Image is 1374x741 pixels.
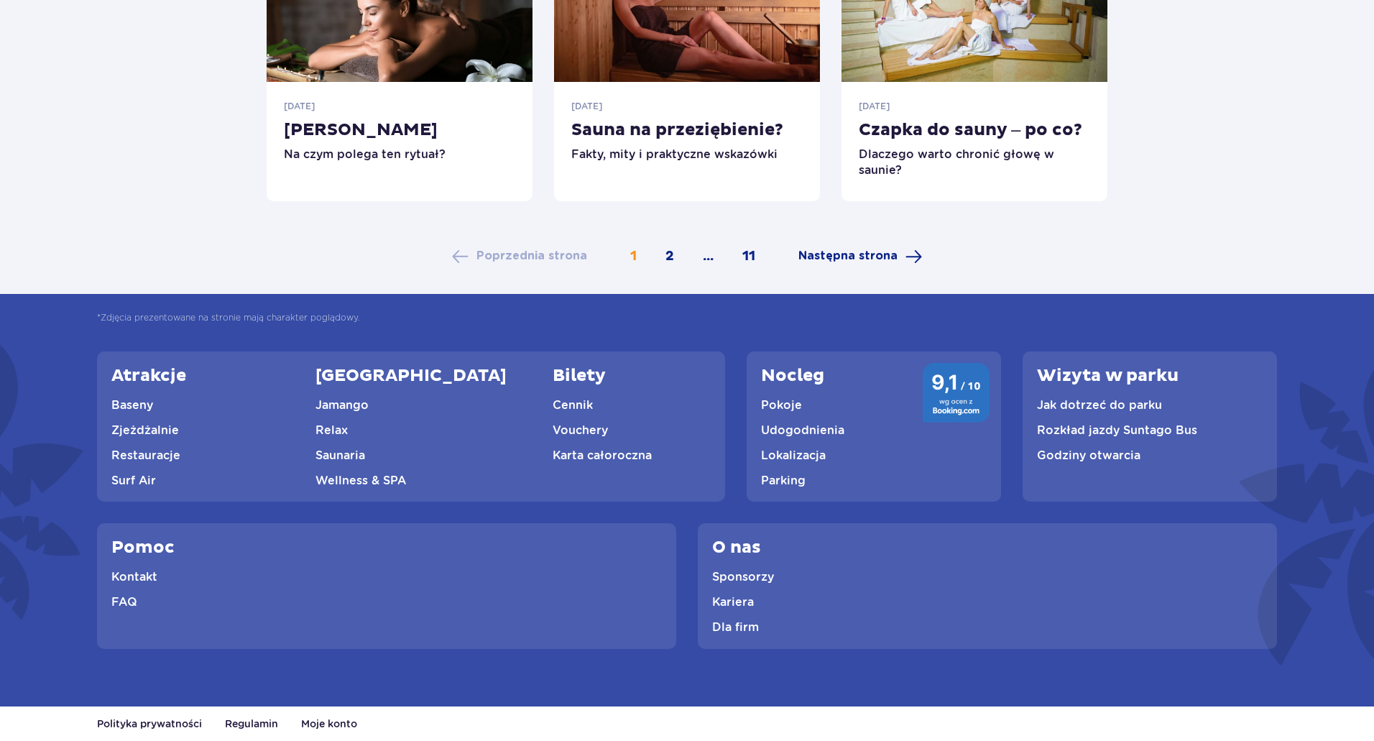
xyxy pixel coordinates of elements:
strong: 1 [619,249,647,264]
h4: [GEOGRAPHIC_DATA] [315,366,507,387]
a: Jamango [315,398,369,412]
a: 11 [732,249,766,264]
a: Następna strona [788,248,933,265]
h6: Sauna na przeziębienie? [571,119,803,141]
p: [DATE] [859,99,1090,114]
a: Udogodnienia [761,423,844,437]
a: Restauracje [111,448,180,462]
a: Polityka prywatności [97,718,202,730]
a: Regulamin [225,718,278,730]
a: FAQ [111,595,137,609]
a: Zjeżdżalnie [111,423,179,437]
p: *Zdjęcia prezentowane na stronie mają charakter poglądowy. [97,313,360,323]
a: Baseny [111,398,153,412]
a: Saunaria [315,448,365,462]
a: 2 [655,249,685,264]
div: Na czym polega ten rytuał? [284,147,515,162]
a: Lokalizacja [761,448,826,462]
div: Fakty, mity i praktyczne wskazówki [571,147,803,162]
a: Kontakt [111,570,157,584]
h4: Nocleg [761,366,824,387]
a: Godziny otwarcia [1037,448,1140,462]
p: [DATE] [284,99,515,114]
img: Następna strona [905,248,923,265]
h4: Pomoc [111,538,175,558]
h4: Atrakcje [111,366,186,387]
a: Vouchery [553,423,608,437]
a: Pokoje [761,398,802,412]
a: Rozkład jazdy Suntago Bus [1037,423,1197,437]
p: Następna strona [798,249,898,263]
a: Karta całoroczna [553,448,652,462]
a: Relax [315,423,348,437]
h4: Bilety [553,366,606,387]
a: Sponsorzy [712,570,774,584]
a: Wellness & SPA [315,474,406,487]
a: Moje konto [301,718,357,730]
h4: O nas [712,538,761,558]
p: [DATE] [571,99,803,114]
a: Cennik [553,398,593,412]
h6: [PERSON_NAME] [284,119,515,141]
span: ... [692,249,724,264]
a: Kariera [712,595,754,609]
a: Dla firm [712,620,759,634]
img: Booking [923,363,990,423]
h6: Czapka do sauny – po co? [859,119,1090,141]
h4: Wizyta w parku [1037,366,1179,387]
a: Parking [761,474,806,487]
div: Dlaczego warto chronić głowę w saunie? [859,147,1090,178]
a: Surf Air [111,474,156,487]
a: Jak dotrzeć do parku [1037,398,1162,412]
